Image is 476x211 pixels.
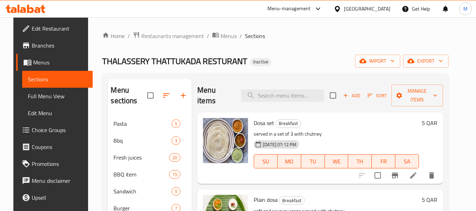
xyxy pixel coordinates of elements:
span: Plain dosa [254,194,278,205]
span: Select section [326,88,340,103]
div: Sandwich5 [108,183,192,200]
div: items [172,119,180,128]
h2: Menu items [197,85,233,106]
span: TU [304,156,322,167]
button: TH [348,154,372,168]
button: TU [301,154,325,168]
a: Choice Groups [16,122,93,138]
div: BBQ item15 [108,166,192,183]
a: Edit menu item [409,171,418,180]
a: Upsell [16,189,93,206]
span: Manage items [397,87,437,104]
span: Add item [340,90,363,101]
span: Promotions [32,160,87,168]
span: Sections [245,32,265,40]
span: Edit Restaurant [32,24,87,33]
span: Bbq [113,136,172,145]
span: export [409,57,443,66]
span: [DATE] 07:12 PM [260,141,299,148]
div: [GEOGRAPHIC_DATA] [344,5,390,13]
span: FR [375,156,392,167]
div: items [169,153,180,162]
span: Sandwich [113,187,172,196]
a: Edit Restaurant [16,20,93,37]
span: Branches [32,41,87,50]
span: Sort [367,92,387,100]
nav: breadcrumb [102,31,449,41]
span: TH [351,156,369,167]
div: Breakfast [279,196,305,205]
a: Sections [22,71,93,88]
span: 15 [169,171,180,178]
button: delete [423,167,440,184]
span: 3 [172,137,180,144]
span: import [361,57,395,66]
span: M [463,5,468,13]
span: Sort sections [158,87,175,104]
div: Bbq3 [108,132,192,149]
span: Menu disclaimer [32,176,87,185]
span: BBQ item [113,170,169,179]
span: SA [398,156,416,167]
span: Upsell [32,193,87,202]
li: / [128,32,130,40]
a: Menus [16,54,93,71]
button: MO [278,154,301,168]
span: WE [328,156,346,167]
span: Breakfast [276,119,301,128]
div: items [172,187,180,196]
input: search [241,89,324,102]
span: 5 [172,188,180,195]
a: Branches [16,37,93,54]
li: / [207,32,209,40]
span: Choice Groups [32,126,87,134]
img: Dosa set [203,118,248,163]
a: Home [102,32,125,40]
button: Manage items [391,85,443,106]
span: MO [280,156,298,167]
a: Full Menu View [22,88,93,105]
span: Fresh juices [113,153,169,162]
div: items [169,170,180,179]
span: Pasta [113,119,172,128]
div: items [172,136,180,145]
button: export [403,55,449,68]
span: Sections [28,75,87,83]
span: 20 [169,154,180,161]
button: SA [395,154,419,168]
h2: Menu sections [111,85,147,106]
span: Breakfast [279,197,304,205]
button: Sort [366,90,389,101]
span: Sort items [363,90,391,101]
li: / [240,32,242,40]
button: SU [254,154,278,168]
button: import [355,55,400,68]
div: Menu-management [267,5,311,13]
span: Inactive [250,59,271,65]
span: SU [257,156,275,167]
div: Pasta5 [108,115,192,132]
span: Select to update [370,168,385,183]
span: Menus [33,58,87,67]
span: Coupons [32,143,87,151]
button: WE [325,154,348,168]
button: Branch-specific-item [387,167,403,184]
span: Add [342,92,361,100]
span: Dosa set [254,118,274,128]
span: 5 [172,120,180,127]
span: THALASSERY THATTUKADA RESTURANT [102,53,247,69]
span: Select all sections [143,88,158,103]
a: Restaurants management [133,31,204,41]
div: Inactive [250,58,271,66]
p: served in a set of 3 with chutney [254,130,419,138]
a: Edit Menu [22,105,93,122]
a: Coupons [16,138,93,155]
span: Menus [221,32,237,40]
h6: 5 QAR [422,118,437,128]
button: Add section [175,87,192,104]
span: Full Menu View [28,92,87,100]
span: Restaurants management [141,32,204,40]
